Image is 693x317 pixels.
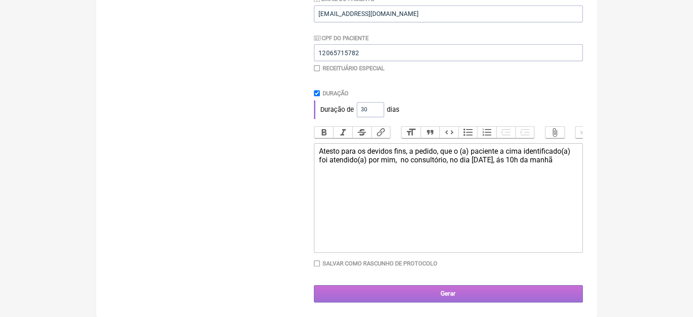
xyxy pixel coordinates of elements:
[458,127,477,139] button: Bullets
[318,147,577,164] div: Atesto para os devidos fins, a pedido, que o (a) paciente a cima identificado(a) foi atendido(a) ...
[323,65,385,72] label: Receituário Especial
[477,127,496,139] button: Numbers
[314,127,334,139] button: Bold
[333,127,352,139] button: Italic
[314,285,583,302] input: Gerar
[352,127,371,139] button: Strikethrough
[323,260,437,267] label: Salvar como rascunho de Protocolo
[515,127,534,139] button: Increase Level
[439,127,458,139] button: Code
[575,127,595,139] button: Undo
[314,35,369,42] label: CPF do Paciente
[401,127,421,139] button: Heading
[320,106,354,114] span: Duração de
[387,106,399,114] span: dias
[545,127,565,139] button: Attach Files
[323,90,349,97] label: Duração
[421,127,440,139] button: Quote
[371,127,390,139] button: Link
[496,127,515,139] button: Decrease Level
